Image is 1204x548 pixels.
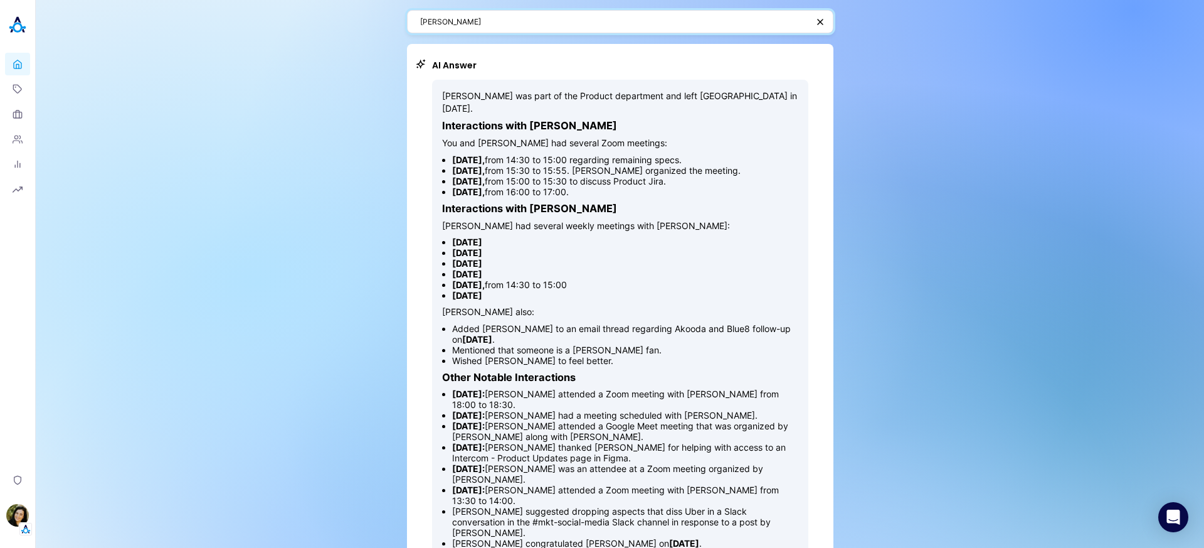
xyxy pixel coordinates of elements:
strong: [DATE], [452,186,485,197]
strong: [DATE]: [452,421,485,431]
strong: [DATE], [452,165,485,176]
li: from 16:00 to 17:00. [452,186,798,197]
li: [PERSON_NAME] suggested dropping aspects that diss Uber in a Slack conversation in the #mkt-socia... [452,506,798,538]
img: Ilana Djemal [6,504,29,527]
strong: [DATE] [462,334,492,345]
strong: [DATE] [452,269,482,279]
li: [PERSON_NAME] thanked [PERSON_NAME] for helping with access to an Intercom - Product Updates page... [452,442,798,463]
img: Akooda Logo [5,13,30,38]
li: from 14:30 to 15:00 [452,279,798,290]
strong: [DATE] [452,237,482,247]
img: Tenant Logo [19,523,32,535]
h3: Other Notable Interactions [442,371,798,384]
li: from 15:00 to 15:30 to discuss Product Jira. [452,176,798,186]
li: from 15:30 to 15:55. [PERSON_NAME] organized the meeting. [452,165,798,176]
strong: [DATE], [452,176,485,186]
textarea: [PERSON_NAME] [420,16,808,28]
p: You and [PERSON_NAME] had several Zoom meetings: [442,137,798,149]
li: Wished [PERSON_NAME] to feel better. [452,355,798,366]
div: Open Intercom Messenger [1158,502,1188,532]
strong: [DATE] [452,290,482,301]
li: [PERSON_NAME] had a meeting scheduled with [PERSON_NAME]. [452,410,798,421]
h2: AI Answer [432,59,808,72]
strong: [DATE], [452,154,485,165]
strong: [DATE], [452,279,485,290]
p: [PERSON_NAME] also: [442,306,798,318]
h3: Interactions with [PERSON_NAME] [442,202,798,215]
strong: [DATE]: [452,410,485,421]
p: [PERSON_NAME] was part of the Product department and left [GEOGRAPHIC_DATA] in [DATE]. [442,90,798,114]
li: from 14:30 to 15:00 regarding remaining specs. [452,154,798,165]
strong: [DATE]: [452,463,485,474]
button: Ilana DjemalTenant Logo [5,499,30,535]
strong: [DATE]: [452,485,485,495]
h3: Interactions with [PERSON_NAME] [442,119,798,132]
strong: [DATE] [452,258,482,269]
strong: [DATE] [452,247,482,258]
li: [PERSON_NAME] was an attendee at a Zoom meeting organized by [PERSON_NAME]. [452,463,798,485]
strong: [DATE]: [452,442,485,453]
li: [PERSON_NAME] attended a Google Meet meeting that was organized by [PERSON_NAME] along with [PERS... [452,421,798,442]
strong: [DATE]: [452,389,485,399]
li: [PERSON_NAME] attended a Zoom meeting with [PERSON_NAME] from 13:30 to 14:00. [452,485,798,506]
p: [PERSON_NAME] had several weekly meetings with [PERSON_NAME]: [442,220,798,232]
li: [PERSON_NAME] attended a Zoom meeting with [PERSON_NAME] from 18:00 to 18:30. [452,389,798,410]
li: Mentioned that someone is a [PERSON_NAME] fan. [452,345,798,355]
li: Added [PERSON_NAME] to an email thread regarding Akooda and Blue8 follow-up on . [452,323,798,345]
